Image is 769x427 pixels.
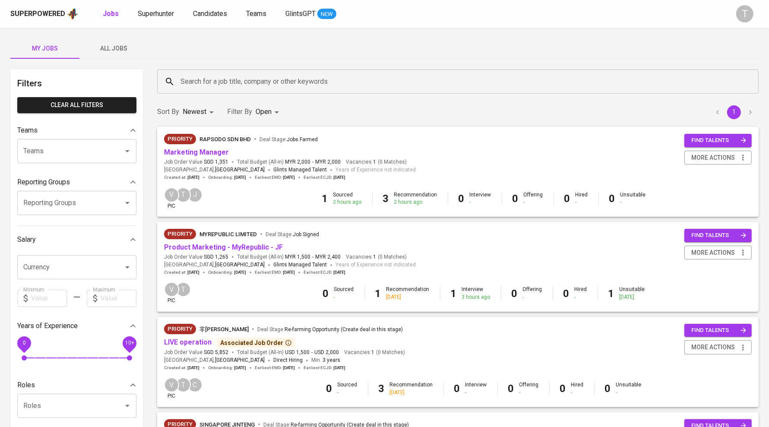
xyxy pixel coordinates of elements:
span: Years of Experience not indicated. [335,261,417,269]
button: Open [121,197,133,209]
span: Vacancies ( 0 Matches ) [346,158,407,166]
span: Earliest ECJD : [304,365,345,371]
span: Superhunter [138,9,174,18]
div: Years of Experience [17,317,136,335]
b: 1 [608,288,614,300]
div: pic [164,282,179,304]
span: Deal Stage : [257,326,403,332]
span: [GEOGRAPHIC_DATA] , [164,356,265,365]
span: Deal Stage : [259,136,318,142]
div: - [616,389,642,396]
b: 0 [323,288,329,300]
span: Total Budget (All-In) [237,349,339,356]
img: app logo [67,7,79,20]
span: 零[PERSON_NAME] [199,326,249,332]
span: Glints Managed Talent [273,262,327,268]
div: Salary [17,231,136,248]
b: 0 [564,193,570,205]
div: Recommendation [386,286,430,300]
div: Open [256,104,282,120]
p: Salary [17,234,36,245]
span: [DATE] [333,365,345,371]
span: MYR 2,400 [315,253,341,261]
a: LIVE operation [164,338,212,346]
span: find talents [691,136,747,145]
b: 1 [322,193,328,205]
div: - [465,389,487,396]
span: Created at : [164,269,199,275]
button: find talents [684,134,752,147]
a: Superhunter [138,9,176,19]
p: Sort By [157,107,179,117]
b: 0 [605,383,611,395]
div: Recommendation [394,191,437,206]
div: 2 hours ago [394,199,437,206]
div: Interview [462,286,491,300]
span: [DATE] [333,174,345,180]
p: Reporting Groups [17,177,70,187]
a: Marketing Manager [164,148,229,156]
span: Created at : [164,365,199,371]
a: Product Marketing - MyRepublic - JF [164,243,283,251]
b: 0 [513,193,519,205]
input: Value [101,290,136,307]
span: Job Signed [293,231,319,237]
b: 1 [451,288,457,300]
span: Vacancies ( 0 Matches ) [346,253,407,261]
button: more actions [684,340,752,354]
div: pic [164,187,179,210]
div: - [575,294,587,301]
div: T [176,282,191,297]
div: T [176,187,191,202]
span: - [312,158,313,166]
div: - [338,389,358,396]
span: find talents [691,231,747,240]
span: Years of Experience not indicated. [335,166,417,174]
div: New Job received from Demand Team [164,229,196,239]
span: Created at : [164,174,199,180]
div: Unsuitable [620,286,645,300]
div: [DATE] [386,294,430,301]
button: more actions [684,151,752,165]
span: more actions [691,247,735,258]
div: Hired [571,381,584,396]
div: V [164,282,179,297]
div: Interview [470,191,491,206]
div: - [334,294,354,301]
span: Clear All filters [24,100,130,111]
span: Teams [246,9,266,18]
b: 0 [563,288,570,300]
span: GlintsGPT [285,9,316,18]
span: MyRepublic Limited [199,231,257,237]
div: Recommendation [390,381,433,396]
span: Priority [164,135,196,143]
b: 0 [560,383,566,395]
div: New Job received from Demand Team [164,324,196,334]
p: Roles [17,380,35,390]
span: [GEOGRAPHIC_DATA] , [164,166,265,174]
span: Job Order Value [164,349,228,356]
p: Years of Experience [17,321,78,331]
span: Direct Hiring [273,357,303,363]
span: [GEOGRAPHIC_DATA] [215,166,265,174]
button: Clear All filters [17,97,136,113]
span: - [312,253,313,261]
div: C [187,377,203,392]
span: [DATE] [283,269,295,275]
span: Open [256,108,272,116]
span: Earliest EMD : [255,269,295,275]
span: MYR 2,000 [285,158,310,166]
span: My Jobs [16,43,74,54]
div: Sourced [333,191,362,206]
span: Priority [164,325,196,333]
b: 3 [379,383,385,395]
span: [DATE] [234,269,246,275]
span: [GEOGRAPHIC_DATA] [215,261,265,269]
a: GlintsGPT NEW [285,9,336,19]
p: Teams [17,125,38,136]
div: Associated Job Order [220,338,292,347]
b: 0 [326,383,332,395]
div: Roles [17,376,136,394]
span: 0 [22,340,25,346]
p: Newest [183,107,206,117]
